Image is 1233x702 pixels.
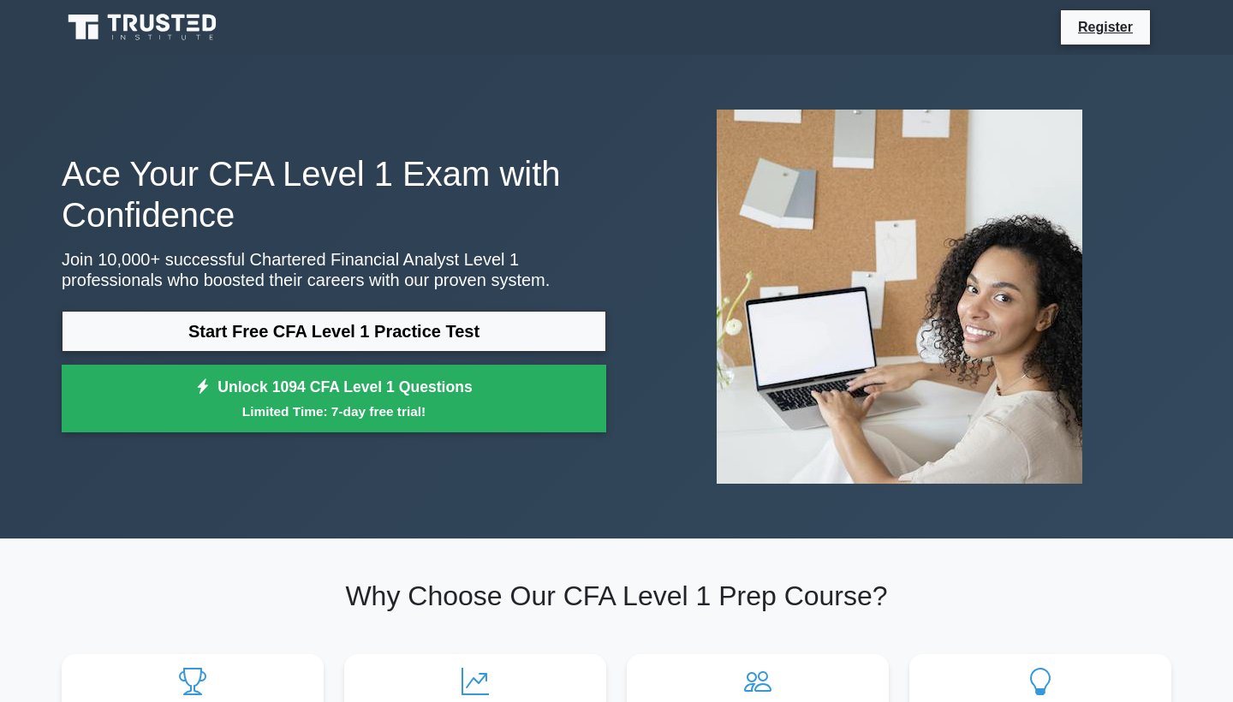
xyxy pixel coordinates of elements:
[1068,16,1143,38] a: Register
[83,402,585,421] small: Limited Time: 7-day free trial!
[62,153,606,235] h1: Ace Your CFA Level 1 Exam with Confidence
[62,365,606,433] a: Unlock 1094 CFA Level 1 QuestionsLimited Time: 7-day free trial!
[62,580,1171,612] h2: Why Choose Our CFA Level 1 Prep Course?
[62,249,606,290] p: Join 10,000+ successful Chartered Financial Analyst Level 1 professionals who boosted their caree...
[62,311,606,352] a: Start Free CFA Level 1 Practice Test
